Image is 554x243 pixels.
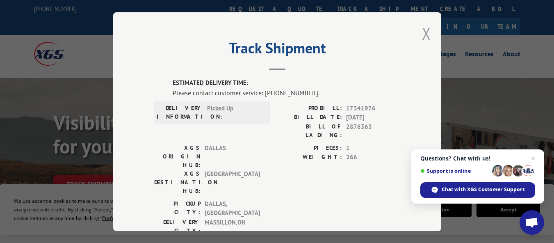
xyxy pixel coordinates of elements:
span: 2876363 [346,122,400,139]
button: Close modal [422,23,431,44]
span: 1 [346,143,400,153]
span: 266 [346,153,400,162]
label: BILL OF LADING: [277,122,342,139]
label: XGS DESTINATION HUB: [154,169,201,195]
span: [DATE] [346,113,400,122]
div: Please contact customer service: [PHONE_NUMBER]. [173,87,400,97]
div: Open chat [520,210,544,235]
label: PIECES: [277,143,342,153]
span: 17341976 [346,103,400,113]
label: DELIVERY INFORMATION: [157,103,203,121]
span: [GEOGRAPHIC_DATA] [205,169,260,195]
span: Close chat [528,154,538,163]
h2: Track Shipment [154,42,400,58]
span: DALLAS [205,143,260,169]
label: XGS ORIGIN HUB: [154,143,201,169]
label: DELIVERY CITY: [154,218,201,235]
span: MASSILLON , OH [205,218,260,235]
span: Picked Up [207,103,262,121]
label: BILL DATE: [277,113,342,122]
label: ESTIMATED DELIVERY TIME: [173,78,400,88]
span: DALLAS , [GEOGRAPHIC_DATA] [205,199,260,218]
span: Support is online [420,168,489,174]
label: PROBILL: [277,103,342,113]
span: Questions? Chat with us! [420,155,535,162]
div: Chat with XGS Customer Support [420,182,535,198]
label: WEIGHT: [277,153,342,162]
label: PICKUP CITY: [154,199,201,218]
span: Chat with XGS Customer Support [442,186,524,193]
